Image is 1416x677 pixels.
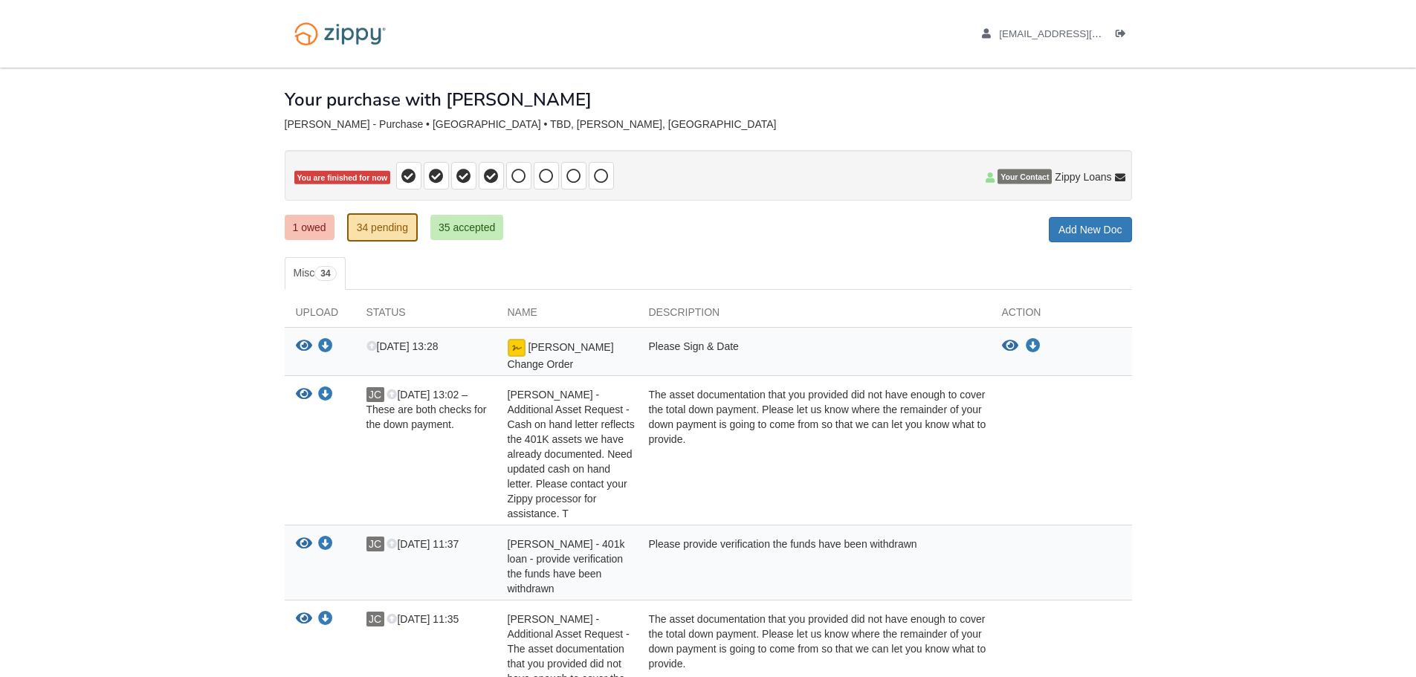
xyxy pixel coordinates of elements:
[318,539,333,551] a: Download Jennifer Carr - 401k loan - provide verification the funds have been withdrawn
[296,339,312,354] button: View Wrona Change Order
[296,537,312,552] button: View Jennifer Carr - 401k loan - provide verification the funds have been withdrawn
[355,305,497,327] div: Status
[991,305,1132,327] div: Action
[285,305,355,327] div: Upload
[366,612,384,626] span: JC
[347,213,418,242] a: 34 pending
[366,389,487,430] span: [DATE] 13:02 – These are both checks for the down payment.
[366,340,439,352] span: [DATE] 13:28
[998,169,1052,184] span: Your Contact
[285,15,395,53] img: Logo
[638,305,991,327] div: Description
[366,387,384,402] span: JC
[508,538,625,595] span: [PERSON_NAME] - 401k loan - provide verification the funds have been withdrawn
[285,90,592,109] h1: Your purchase with [PERSON_NAME]
[1055,169,1111,184] span: Zippy Loans
[982,28,1170,43] a: edit profile
[318,614,333,626] a: Download Gail Wrona - Additional Asset Request - The asset documentation that you provided did no...
[508,341,614,370] span: [PERSON_NAME] Change Order
[508,389,635,519] span: [PERSON_NAME] - Additional Asset Request - Cash on hand letter reflects the 401K assets we have a...
[318,389,333,401] a: Download Gail Wrona - Additional Asset Request - Cash on hand letter reflects the 401K assets we ...
[1049,217,1132,242] a: Add New Doc
[430,215,503,240] a: 35 accepted
[638,387,991,521] div: The asset documentation that you provided did not have enough to cover the total down payment. Pl...
[1116,28,1132,43] a: Log out
[296,387,312,403] button: View Gail Wrona - Additional Asset Request - Cash on hand letter reflects the 401K assets we have...
[508,339,526,357] img: Document fully signed
[366,537,384,551] span: JC
[314,266,336,281] span: 34
[285,118,1132,131] div: [PERSON_NAME] - Purchase • [GEOGRAPHIC_DATA] • TBD, [PERSON_NAME], [GEOGRAPHIC_DATA]
[1026,340,1041,352] a: Download Wrona Change Order
[638,339,991,372] div: Please Sign & Date
[1002,339,1018,354] button: View Wrona Change Order
[294,171,391,185] span: You are finished for now
[318,341,333,353] a: Download Wrona Change Order
[638,537,991,596] div: Please provide verification the funds have been withdrawn
[296,612,312,627] button: View Gail Wrona - Additional Asset Request - The asset documentation that you provided did not ha...
[387,613,459,625] span: [DATE] 11:35
[285,257,346,290] a: Misc
[387,538,459,550] span: [DATE] 11:37
[999,28,1169,39] span: ajakkcarr@gmail.com
[497,305,638,327] div: Name
[285,215,334,240] a: 1 owed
